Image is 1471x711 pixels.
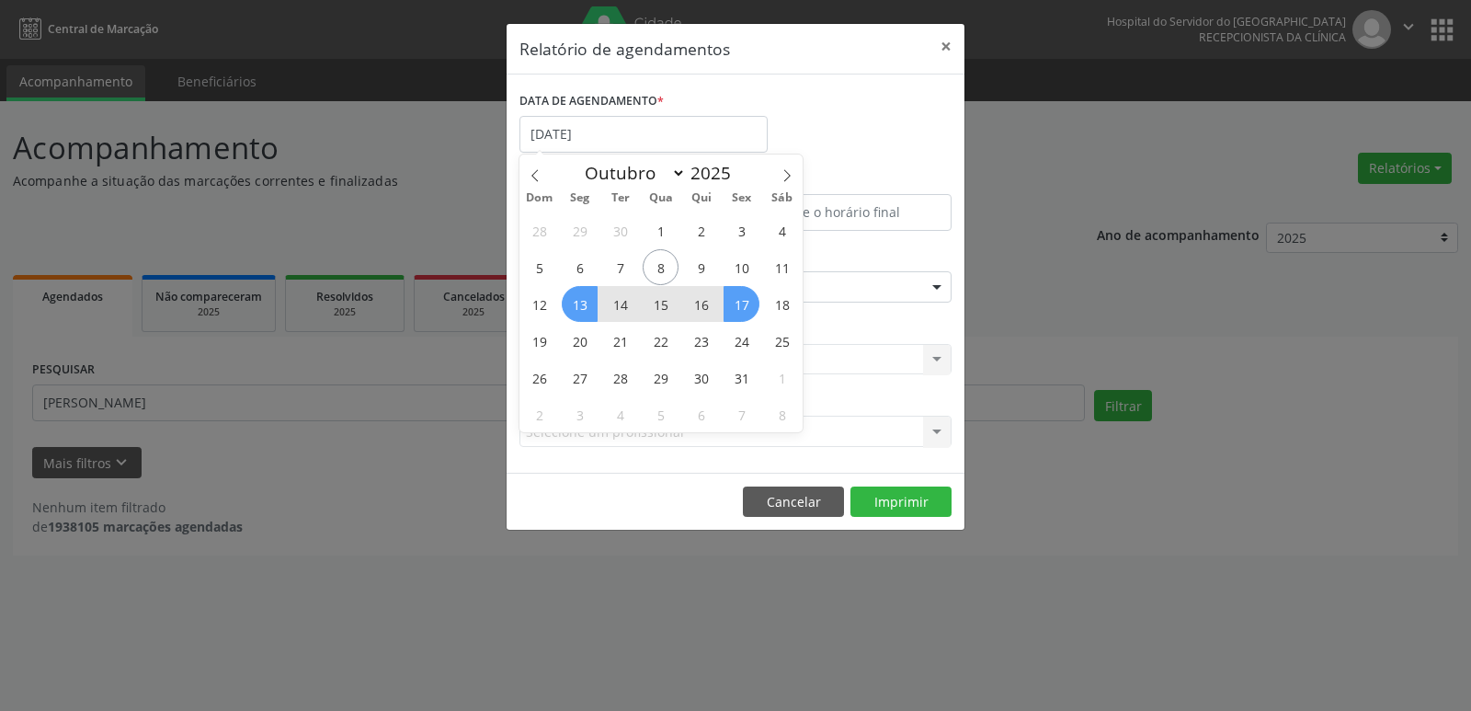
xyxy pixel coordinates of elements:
span: Outubro 21, 2025 [602,323,638,359]
span: Outubro 20, 2025 [562,323,598,359]
button: Close [928,24,964,69]
span: Outubro 7, 2025 [602,249,638,285]
span: Seg [560,192,600,204]
h5: Relatório de agendamentos [519,37,730,61]
span: Outubro 1, 2025 [643,212,678,248]
span: Outubro 6, 2025 [562,249,598,285]
span: Outubro 26, 2025 [521,360,557,396]
span: Novembro 8, 2025 [764,396,800,432]
span: Outubro 19, 2025 [521,323,557,359]
span: Setembro 30, 2025 [602,212,638,248]
select: Month [576,160,686,186]
span: Outubro 28, 2025 [602,360,638,396]
span: Novembro 4, 2025 [602,396,638,432]
span: Sáb [762,192,803,204]
span: Novembro 7, 2025 [724,396,759,432]
span: Outubro 27, 2025 [562,360,598,396]
span: Outubro 14, 2025 [602,286,638,322]
button: Imprimir [850,487,952,518]
span: Outubro 10, 2025 [724,249,759,285]
input: Year [686,161,747,185]
span: Novembro 5, 2025 [643,396,678,432]
span: Outubro 11, 2025 [764,249,800,285]
span: Novembro 6, 2025 [683,396,719,432]
span: Outubro 17, 2025 [724,286,759,322]
span: Outubro 30, 2025 [683,360,719,396]
span: Outubro 2, 2025 [683,212,719,248]
label: ATÉ [740,166,952,194]
span: Novembro 1, 2025 [764,360,800,396]
input: Selecione uma data ou intervalo [519,116,768,153]
span: Outubro 25, 2025 [764,323,800,359]
span: Ter [600,192,641,204]
span: Sex [722,192,762,204]
span: Outubro 12, 2025 [521,286,557,322]
span: Outubro 22, 2025 [643,323,678,359]
span: Dom [519,192,560,204]
span: Outubro 29, 2025 [643,360,678,396]
span: Outubro 3, 2025 [724,212,759,248]
span: Outubro 15, 2025 [643,286,678,322]
span: Novembro 3, 2025 [562,396,598,432]
span: Setembro 28, 2025 [521,212,557,248]
span: Outubro 18, 2025 [764,286,800,322]
span: Qui [681,192,722,204]
span: Outubro 4, 2025 [764,212,800,248]
span: Outubro 5, 2025 [521,249,557,285]
span: Novembro 2, 2025 [521,396,557,432]
button: Cancelar [743,487,844,518]
span: Qua [641,192,681,204]
span: Outubro 13, 2025 [562,286,598,322]
span: Outubro 8, 2025 [643,249,678,285]
label: DATA DE AGENDAMENTO [519,87,664,116]
span: Outubro 23, 2025 [683,323,719,359]
span: Outubro 31, 2025 [724,360,759,396]
span: Outubro 24, 2025 [724,323,759,359]
input: Selecione o horário final [740,194,952,231]
span: Outubro 16, 2025 [683,286,719,322]
span: Setembro 29, 2025 [562,212,598,248]
span: Outubro 9, 2025 [683,249,719,285]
